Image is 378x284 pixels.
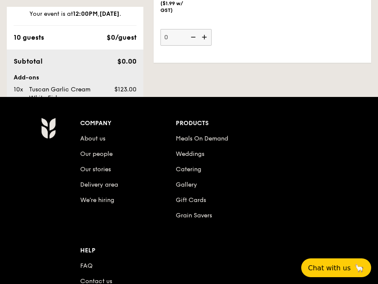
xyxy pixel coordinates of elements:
span: Chat with us [308,264,351,272]
div: 10x [10,85,26,94]
div: Add-ons [14,73,137,82]
img: icon-reduce.1d2dbef1.svg [186,29,199,45]
strong: [DATE] [99,10,119,18]
div: Company [80,117,176,129]
a: Delivery area [80,181,118,188]
button: Chat with us🦙 [301,258,371,277]
strong: 12:00PM [73,10,98,18]
div: Tuscan Garlic Cream White Fish [26,85,103,102]
div: Help [80,245,176,257]
img: icon-add.58712e84.svg [199,29,212,45]
span: 🦙 [354,263,364,273]
a: Meals On Demand [176,135,228,142]
a: Our people [80,150,113,158]
div: $0/guest [107,32,137,43]
a: Grain Savers [176,212,212,219]
a: We’re hiring [80,196,114,204]
div: Products [176,117,354,129]
span: Subtotal [14,57,43,65]
img: AYc88T3wAAAABJRU5ErkJggg== [41,117,56,139]
a: Our stories [80,166,111,173]
a: FAQ [80,262,93,269]
a: About us [80,135,105,142]
a: Weddings [176,150,204,158]
div: 10 guests [14,32,44,43]
a: Gallery [176,181,197,188]
span: $0.00 [117,57,137,65]
input: 100% organic with no added sugar, by cocoloco (330ml)$1.83/pack($1.99 w/ GST) [160,29,212,46]
div: Your event is at , . [14,10,137,26]
a: Gift Cards [176,196,206,204]
span: $123.00 [114,86,137,93]
a: Catering [176,166,201,173]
